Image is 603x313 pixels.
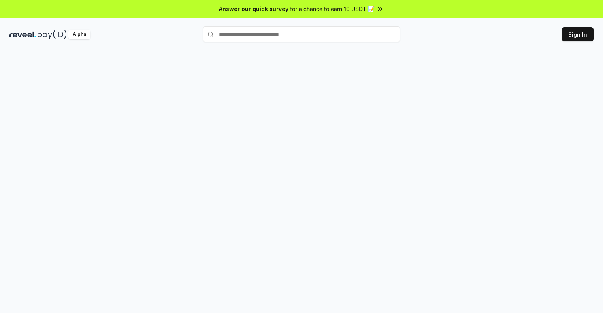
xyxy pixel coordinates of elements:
[68,30,90,39] div: Alpha
[38,30,67,39] img: pay_id
[290,5,375,13] span: for a chance to earn 10 USDT 📝
[9,30,36,39] img: reveel_dark
[562,27,594,41] button: Sign In
[219,5,288,13] span: Answer our quick survey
